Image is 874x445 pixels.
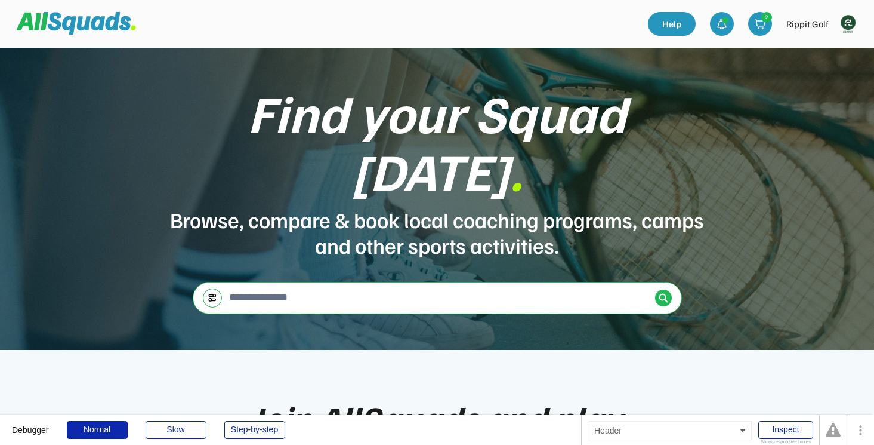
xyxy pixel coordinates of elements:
div: Slow [146,421,206,439]
img: bell-03%20%281%29.svg [716,18,728,30]
img: https%3A%2F%2F94044dc9e5d3b3599ffa5e2d56a015ce.cdn.bubble.io%2Ff1734594230631x534612339345057700%... [836,12,860,36]
div: Inspect [758,421,813,439]
div: Step-by-step [224,421,285,439]
img: Squad%20Logo.svg [17,12,136,35]
img: shopping-cart-01%20%281%29.svg [754,18,766,30]
div: Header [588,421,752,440]
div: Join AllSquads and play [253,398,622,437]
img: Icon%20%2838%29.svg [659,293,668,303]
a: Help [648,12,696,36]
div: Normal [67,421,128,439]
div: 2 [762,13,771,22]
div: Rippit Golf [786,17,829,31]
font: . [509,137,523,203]
img: settings-03.svg [208,293,217,302]
div: Show responsive boxes [758,440,813,444]
div: Debugger [12,415,49,434]
div: Find your Squad [DATE] [169,84,706,200]
div: Browse, compare & book local coaching programs, camps and other sports activities. [169,207,706,258]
